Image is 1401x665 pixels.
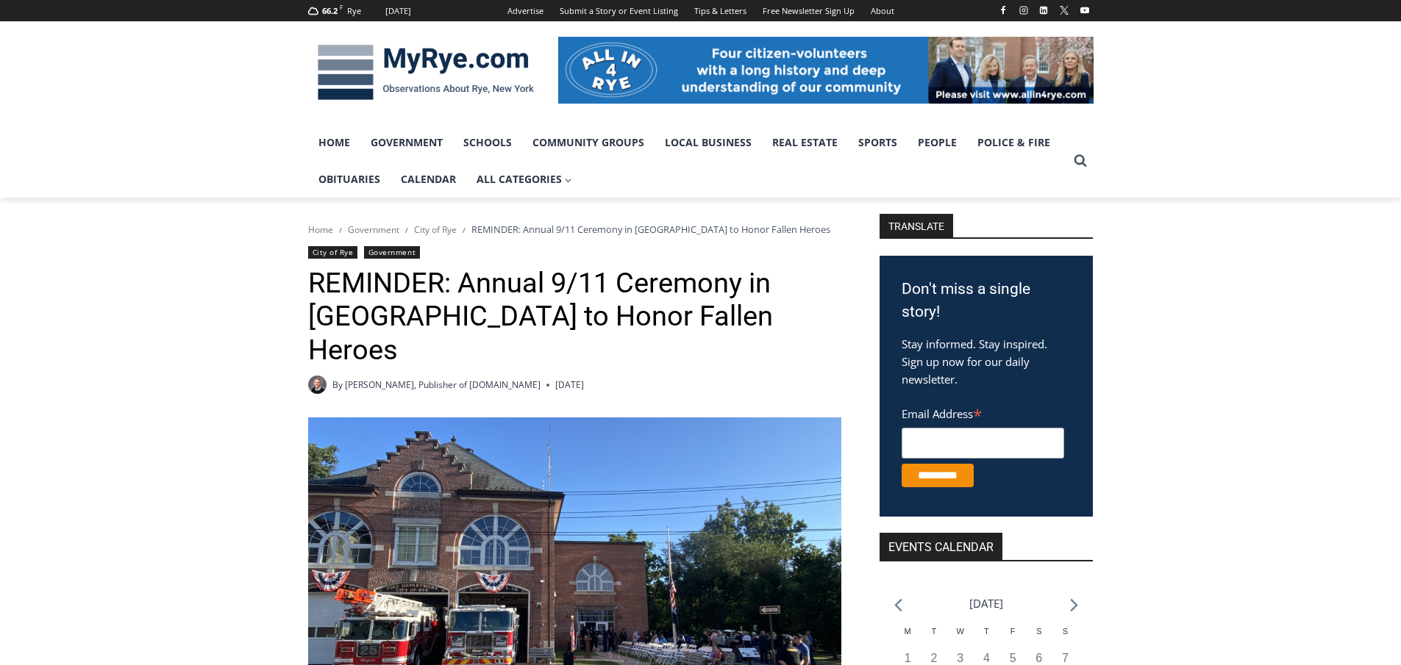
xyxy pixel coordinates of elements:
strong: TRANSLATE [880,214,953,237]
a: Obituaries [308,161,391,198]
a: YouTube [1076,1,1094,19]
nav: Primary Navigation [308,124,1067,198]
div: Monday [894,625,921,650]
div: Friday [999,625,1026,650]
span: F [1010,627,1016,636]
a: Police & Fire [967,124,1060,161]
li: [DATE] [969,594,1003,614]
a: Real Estate [762,124,848,161]
time: 3 [957,652,963,664]
a: People [908,124,967,161]
span: / [405,225,408,235]
time: 7 [1062,652,1069,664]
img: All in for Rye [558,37,1094,103]
button: View Search Form [1067,148,1094,174]
div: Thursday [974,625,1000,650]
span: S [1063,627,1068,636]
span: W [956,627,963,636]
a: Linkedin [1035,1,1052,19]
a: Schools [453,124,522,161]
a: Home [308,124,360,161]
p: Stay informed. Stay inspired. Sign up now for our daily newsletter. [902,335,1071,388]
a: Government [364,246,420,259]
time: 4 [983,652,990,664]
div: Tuesday [921,625,947,650]
div: Rye [347,4,361,18]
span: S [1036,627,1041,636]
a: Previous month [894,598,902,612]
h3: Don't miss a single story! [902,278,1071,324]
a: Community Groups [522,124,655,161]
img: MyRye.com [308,35,543,111]
a: Facebook [994,1,1012,19]
div: Sunday [1052,625,1079,650]
a: Next month [1070,598,1078,612]
span: M [905,627,911,636]
label: Email Address [902,399,1064,425]
a: X [1055,1,1073,19]
span: / [463,225,466,235]
span: 66.2 [322,5,338,16]
a: Home [308,223,333,236]
a: Government [360,124,453,161]
a: City of Rye [414,223,457,236]
a: Sports [848,124,908,161]
time: 5 [1010,652,1016,664]
span: / [339,225,342,235]
div: [DATE] [385,4,411,18]
a: [PERSON_NAME], Publisher of [DOMAIN_NAME] [345,378,541,391]
span: All Categories [477,171,572,187]
div: Saturday [1026,625,1052,650]
time: 6 [1035,652,1042,664]
a: Author image [308,375,327,394]
h2: Events Calendar [880,533,1002,560]
h1: REMINDER: Annual 9/11 Ceremony in [GEOGRAPHIC_DATA] to Honor Fallen Heroes [308,267,841,367]
time: 2 [930,652,937,664]
span: T [932,627,937,636]
span: F [340,3,343,11]
nav: Breadcrumbs [308,222,841,237]
span: REMINDER: Annual 9/11 Ceremony in [GEOGRAPHIC_DATA] to Honor Fallen Heroes [471,223,830,236]
time: [DATE] [555,378,584,392]
div: Wednesday [947,625,974,650]
a: Calendar [391,161,466,198]
a: All Categories [466,161,582,198]
a: City of Rye [308,246,358,259]
span: By [332,378,343,392]
span: T [984,627,989,636]
a: Government [348,223,399,236]
a: Local Business [655,124,762,161]
a: Instagram [1015,1,1033,19]
time: 1 [905,652,911,664]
